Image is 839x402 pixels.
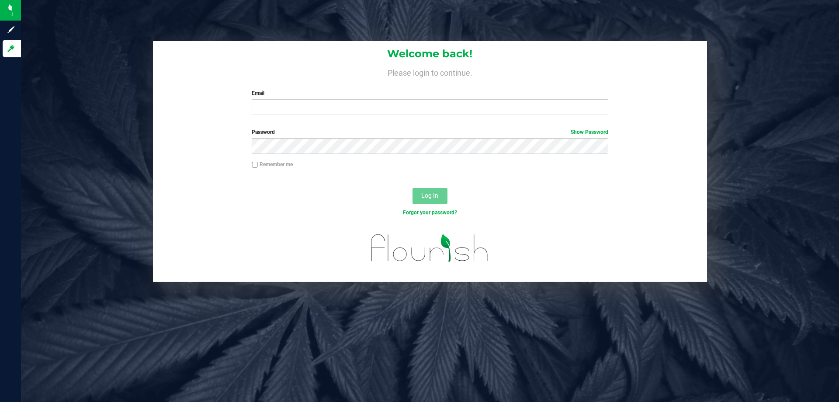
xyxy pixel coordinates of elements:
[252,129,275,135] span: Password
[361,226,499,270] img: flourish_logo.svg
[153,48,707,59] h1: Welcome back!
[252,161,293,168] label: Remember me
[403,210,457,216] a: Forgot your password?
[153,66,707,77] h4: Please login to continue.
[413,188,447,204] button: Log In
[252,162,258,168] input: Remember me
[7,25,15,34] inline-svg: Sign up
[421,192,438,199] span: Log In
[571,129,608,135] a: Show Password
[7,44,15,53] inline-svg: Log in
[252,89,608,97] label: Email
